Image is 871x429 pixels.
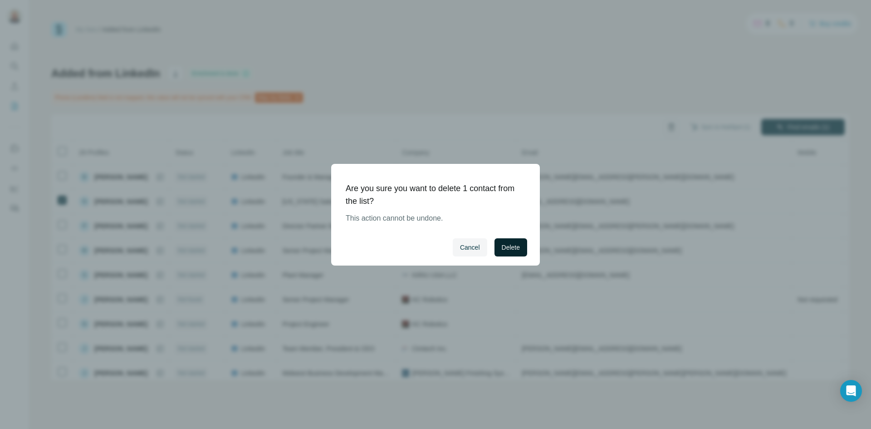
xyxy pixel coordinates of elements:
[460,243,480,252] span: Cancel
[346,213,518,224] p: This action cannot be undone.
[494,238,527,256] button: Delete
[346,182,518,207] h1: Are you sure you want to delete 1 contact from the list?
[453,238,487,256] button: Cancel
[840,380,862,402] div: Open Intercom Messenger
[502,243,520,252] span: Delete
